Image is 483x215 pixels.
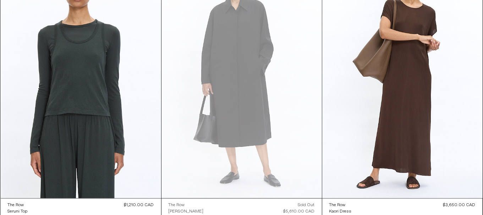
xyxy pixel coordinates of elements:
[8,209,28,215] a: Seruni Top
[329,209,352,215] a: Kaori Dress
[329,203,346,209] div: The Row
[169,202,204,209] a: The Row
[8,203,24,209] div: The Row
[329,202,352,209] a: The Row
[124,203,154,208] span: $1,210.00 CAD
[298,202,315,209] div: Sold out
[169,203,185,209] div: The Row
[169,209,204,215] a: [PERSON_NAME]
[443,203,476,208] span: $3,650.00 CAD
[8,202,28,209] a: The Row
[284,209,315,215] span: $5,610.00 CAD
